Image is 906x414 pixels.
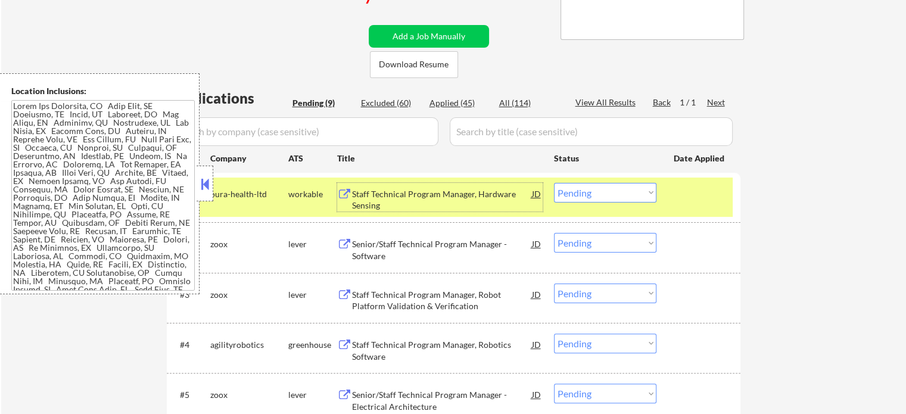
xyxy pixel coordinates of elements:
[180,339,201,351] div: #4
[531,284,543,305] div: JD
[210,389,288,401] div: zoox
[429,97,489,109] div: Applied (45)
[575,97,639,108] div: View All Results
[210,238,288,250] div: zoox
[352,289,532,312] div: Staff Technical Program Manager, Robot Platform Validation & Verification
[531,183,543,204] div: JD
[288,152,337,164] div: ATS
[554,147,656,169] div: Status
[170,91,288,105] div: Applications
[288,289,337,301] div: lever
[674,152,726,164] div: Date Applied
[352,188,532,211] div: Staff Technical Program Manager, Hardware Sensing
[288,339,337,351] div: greenhouse
[352,389,532,412] div: Senior/Staff Technical Program Manager - Electrical Architecture
[288,188,337,200] div: workable
[370,51,458,78] button: Download Resume
[11,85,195,97] div: Location Inclusions:
[653,97,672,108] div: Back
[531,334,543,355] div: JD
[361,97,421,109] div: Excluded (60)
[210,152,288,164] div: Company
[499,97,559,109] div: All (114)
[337,152,543,164] div: Title
[210,339,288,351] div: agilityrobotics
[170,117,438,146] input: Search by company (case sensitive)
[531,233,543,254] div: JD
[352,238,532,262] div: Senior/Staff Technical Program Manager - Software
[210,289,288,301] div: zoox
[680,97,707,108] div: 1 / 1
[352,339,532,362] div: Staff Technical Program Manager, Robotics Software
[210,188,288,200] div: oura-health-ltd
[180,389,201,401] div: #5
[288,389,337,401] div: lever
[288,238,337,250] div: lever
[180,289,201,301] div: #3
[369,25,489,48] button: Add a Job Manually
[292,97,352,109] div: Pending (9)
[450,117,733,146] input: Search by title (case sensitive)
[707,97,726,108] div: Next
[531,384,543,405] div: JD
